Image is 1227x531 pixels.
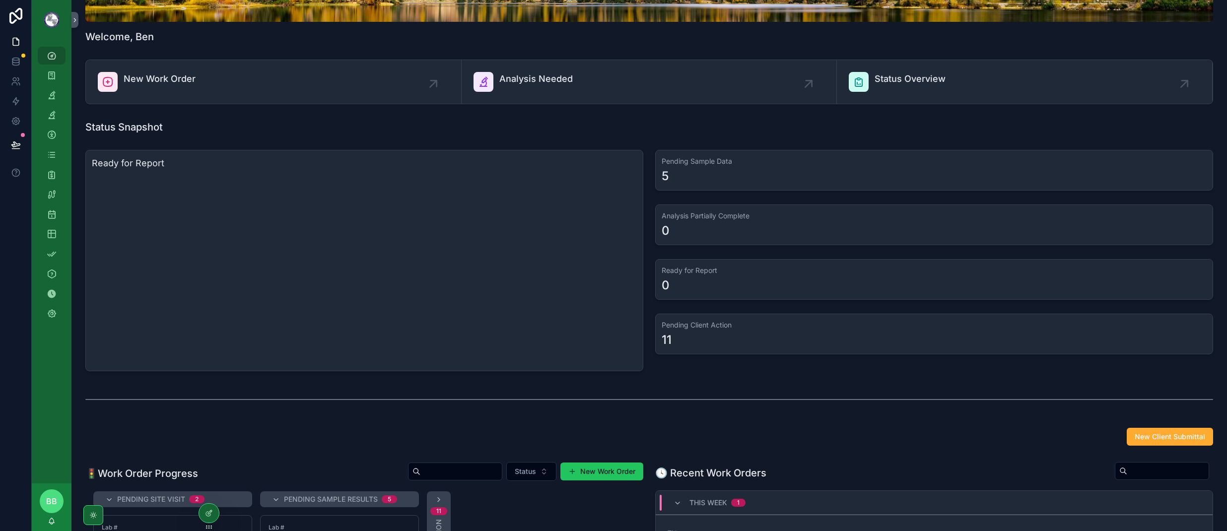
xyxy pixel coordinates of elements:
h1: Status Snapshot [85,120,163,134]
span: New Client Submittal [1135,432,1205,442]
h1: Welcome, Ben [85,30,154,44]
button: Select Button [506,462,556,481]
h3: Pending Sample Data [662,156,1207,166]
div: 1 [737,499,740,507]
span: Analysis Needed [499,72,573,86]
span: New Work Order [124,72,196,86]
span: Pending Sample Results [284,494,378,504]
div: 0 [662,277,670,293]
div: 2 [195,495,199,503]
h3: Ready for Report [92,156,637,170]
div: 11 [436,507,441,515]
a: Analysis Needed [462,60,837,104]
div: 0 [662,223,670,239]
h1: 🚦Work Order Progress [85,466,198,480]
span: This Week [689,498,727,508]
span: BB [46,495,57,507]
div: scrollable content [32,40,71,335]
div: 5 [662,168,669,184]
div: 11 [662,332,672,348]
button: New Work Order [560,463,643,480]
div: 5 [388,495,391,503]
a: New Work Order [86,60,462,104]
a: Status Overview [837,60,1213,104]
h3: Pending Client Action [662,320,1207,330]
span: Pending Site Visit [117,494,185,504]
img: App logo [44,12,60,28]
button: New Client Submittal [1127,428,1213,446]
span: Status Overview [875,72,946,86]
div: chart [92,174,637,365]
span: Status [515,466,536,476]
h3: Ready for Report [662,265,1207,275]
h3: Analysis Partially Complete [662,211,1207,221]
h1: 🕓 Recent Work Orders [655,466,766,480]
